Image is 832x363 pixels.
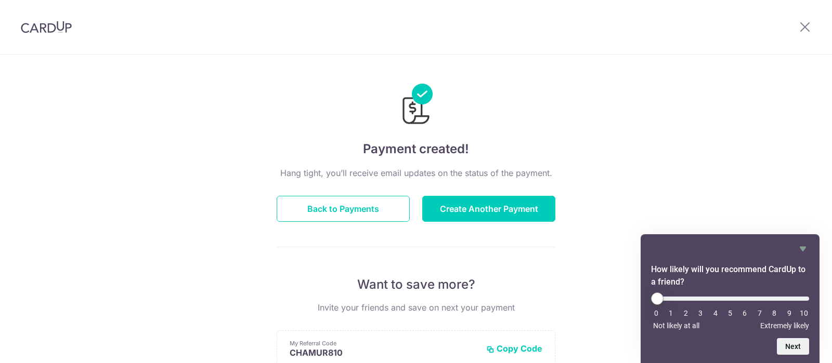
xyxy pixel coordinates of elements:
p: Invite your friends and save on next your payment [277,301,555,314]
li: 10 [799,309,809,317]
div: How likely will you recommend CardUp to a friend? Select an option from 0 to 10, with 0 being Not... [651,243,809,355]
img: CardUp [21,21,72,33]
img: Payments [399,84,433,127]
div: How likely will you recommend CardUp to a friend? Select an option from 0 to 10, with 0 being Not... [651,292,809,330]
p: Want to save more? [277,276,555,293]
button: Copy Code [486,343,542,354]
button: Hide survey [797,243,809,255]
button: Create Another Payment [422,196,555,222]
li: 8 [769,309,779,317]
h2: How likely will you recommend CardUp to a friend? Select an option from 0 to 10, with 0 being Not... [651,263,809,288]
li: 1 [666,309,676,317]
li: 0 [651,309,661,317]
li: 4 [710,309,721,317]
li: 2 [681,309,691,317]
li: 6 [739,309,750,317]
p: My Referral Code [290,339,478,347]
button: Back to Payments [277,196,410,222]
button: Next question [777,338,809,355]
li: 7 [755,309,765,317]
h4: Payment created! [277,140,555,158]
li: 9 [784,309,795,317]
p: CHAMUR810 [290,347,478,358]
li: 3 [695,309,706,317]
span: Extremely likely [760,321,809,330]
p: Hang tight, you’ll receive email updates on the status of the payment. [277,167,555,179]
span: Not likely at all [653,321,699,330]
li: 5 [725,309,735,317]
